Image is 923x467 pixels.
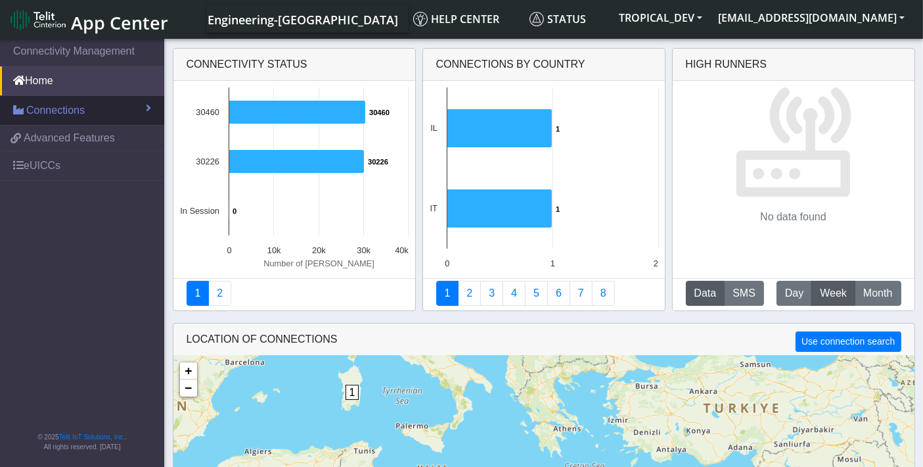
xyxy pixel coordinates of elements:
[863,285,892,301] span: Month
[686,281,725,306] button: Data
[11,9,66,30] img: logo-telit-cinterion-gw-new.png
[346,385,359,424] div: 1
[395,245,409,255] text: 40k
[207,6,397,32] a: Your current platform instance
[529,12,586,26] span: Status
[208,281,231,306] a: Deployment status
[430,123,438,133] text: IL
[760,209,826,225] p: No data found
[413,12,499,26] span: Help center
[267,245,281,255] text: 10k
[710,6,912,30] button: [EMAIL_ADDRESS][DOMAIN_NAME]
[187,281,210,306] a: Connectivity status
[529,12,544,26] img: status.svg
[11,5,166,34] a: App Center
[436,281,652,306] nav: Summary paging
[503,281,526,306] a: Connections By Carrier
[811,281,855,306] button: Week
[855,281,901,306] button: Month
[525,281,548,306] a: Usage by Carrier
[724,281,764,306] button: SMS
[71,11,168,35] span: App Center
[180,362,197,380] a: Zoom in
[556,125,560,133] text: 1
[592,281,615,306] a: Not Connected for 30 days
[458,281,481,306] a: Carrier
[734,81,852,199] img: No data found
[59,433,125,441] a: Telit IoT Solutions, Inc.
[233,207,236,215] text: 0
[208,12,398,28] span: Engineering-[GEOGRAPHIC_DATA]
[227,245,231,255] text: 0
[785,285,803,301] span: Day
[187,281,402,306] nav: Summary paging
[686,57,767,72] div: High Runners
[357,245,371,255] text: 30k
[820,285,847,301] span: Week
[653,258,658,268] text: 2
[24,130,115,146] span: Advanced Features
[196,107,219,117] text: 30460
[430,203,438,213] text: IT
[556,205,560,213] text: 1
[480,281,503,306] a: Usage per Country
[173,49,415,81] div: Connectivity status
[436,281,459,306] a: Connections By Country
[445,258,449,268] text: 0
[180,206,219,216] text: In Session
[346,385,359,400] span: 1
[547,281,570,306] a: 14 Days Trend
[408,6,524,32] a: Help center
[180,380,197,397] a: Zoom out
[796,332,901,352] button: Use connection search
[570,281,593,306] a: Zero Session
[196,157,219,166] text: 30226
[369,109,390,116] text: 30460
[173,324,914,356] div: LOCATION OF CONNECTIONS
[368,158,388,166] text: 30226
[777,281,812,306] button: Day
[263,258,374,268] text: Number of [PERSON_NAME]
[413,12,428,26] img: knowledge.svg
[611,6,710,30] button: TROPICAL_DEV
[524,6,611,32] a: Status
[550,258,554,268] text: 1
[26,103,85,118] span: Connections
[312,245,326,255] text: 20k
[423,49,665,81] div: Connections By Country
